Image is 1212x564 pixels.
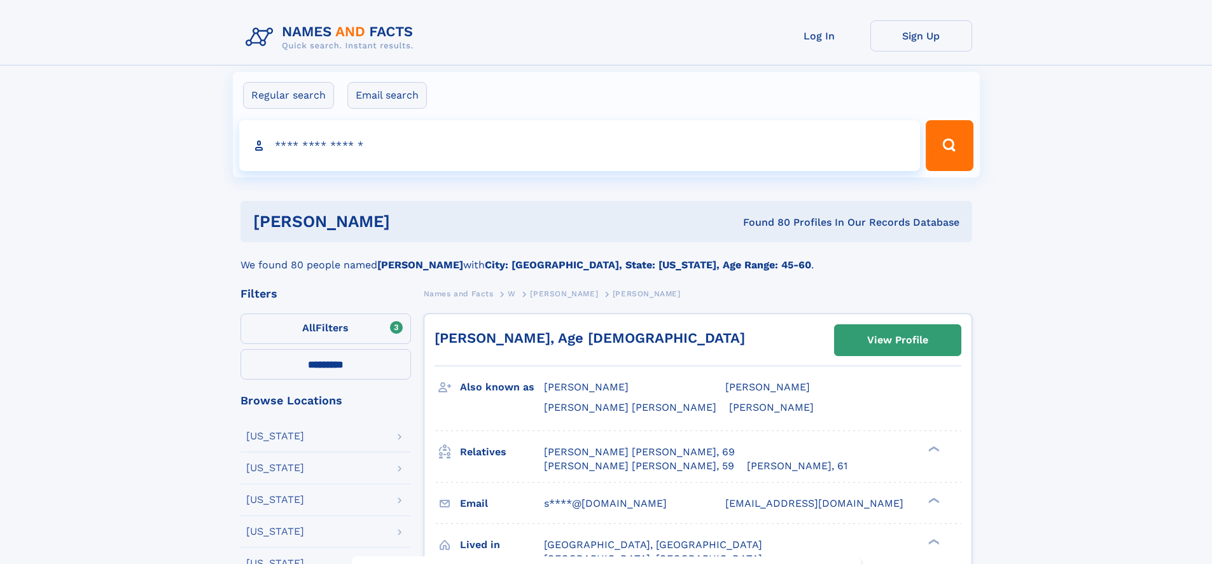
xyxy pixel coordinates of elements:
button: Search Button [926,120,973,171]
div: Filters [240,288,411,299]
label: Email search [347,82,427,109]
div: [US_STATE] [246,495,304,505]
div: ❯ [925,537,940,546]
div: [US_STATE] [246,463,304,473]
span: W [508,289,516,298]
span: [PERSON_NAME] [PERSON_NAME] [544,401,716,413]
a: Names and Facts [424,285,494,301]
b: City: [GEOGRAPHIC_DATA], State: [US_STATE], Age Range: 45-60 [485,259,811,271]
div: Browse Locations [240,395,411,406]
span: [PERSON_NAME] [729,401,814,413]
a: Log In [769,20,870,52]
div: View Profile [867,326,928,355]
h3: Email [460,493,544,514]
h3: Relatives [460,441,544,463]
h3: Lived in [460,534,544,556]
a: [PERSON_NAME], Age [DEMOGRAPHIC_DATA] [435,330,745,346]
div: [US_STATE] [246,431,304,441]
input: search input [239,120,921,171]
img: Logo Names and Facts [240,20,424,55]
a: [PERSON_NAME], 61 [747,459,847,473]
div: ❯ [925,496,940,504]
label: Filters [240,313,411,344]
a: [PERSON_NAME] [PERSON_NAME], 69 [544,445,735,459]
span: [PERSON_NAME] [544,381,629,393]
div: ❯ [925,444,940,453]
label: Regular search [243,82,334,109]
span: [GEOGRAPHIC_DATA], [GEOGRAPHIC_DATA] [544,539,762,551]
a: [PERSON_NAME] [530,285,598,301]
span: [PERSON_NAME] [613,289,681,298]
a: [PERSON_NAME] [PERSON_NAME], 59 [544,459,734,473]
span: [PERSON_NAME] [725,381,810,393]
span: All [302,322,316,334]
h1: [PERSON_NAME] [253,214,567,230]
h3: Also known as [460,376,544,398]
span: [PERSON_NAME] [530,289,598,298]
span: [EMAIL_ADDRESS][DOMAIN_NAME] [725,497,903,509]
div: Found 80 Profiles In Our Records Database [566,216,959,230]
a: View Profile [835,325,961,355]
div: [US_STATE] [246,526,304,537]
div: We found 80 people named with . [240,242,972,273]
b: [PERSON_NAME] [377,259,463,271]
a: W [508,285,516,301]
a: Sign Up [870,20,972,52]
